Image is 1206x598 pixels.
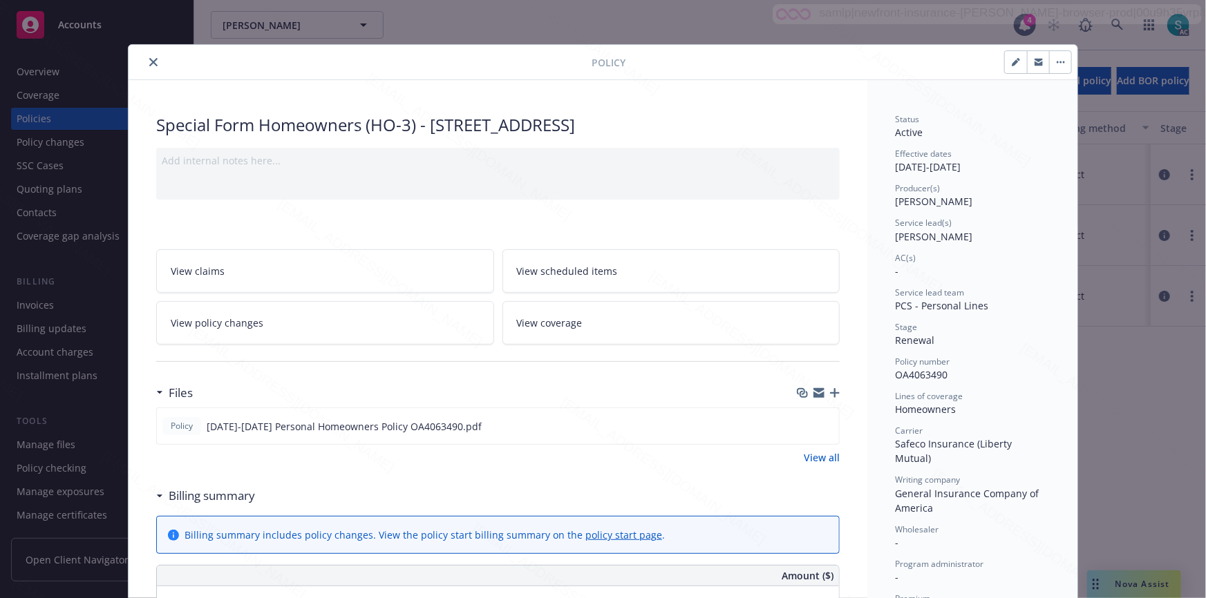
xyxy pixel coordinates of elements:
span: [DATE]-[DATE] Personal Homeowners Policy OA4063490.pdf [207,419,482,434]
span: [PERSON_NAME] [895,230,972,243]
span: Carrier [895,425,923,436]
span: [PERSON_NAME] [895,195,972,208]
div: Billing summary includes policy changes. View the policy start billing summary on the . [185,528,665,542]
button: preview file [821,419,833,434]
div: Homeowners [895,402,1050,416]
span: Effective dates [895,148,952,160]
div: Add internal notes here... [162,153,834,168]
span: Writing company [895,474,960,485]
span: Service lead team [895,287,964,298]
span: PCS - Personal Lines [895,299,988,312]
span: Wholesaler [895,523,939,535]
div: Special Form Homeowners (HO-3) - [STREET_ADDRESS] [156,113,840,137]
div: Billing summary [156,487,255,505]
span: Safeco Insurance (Liberty Mutual) [895,437,1015,465]
span: - [895,536,898,549]
a: View coverage [502,301,840,345]
a: View policy changes [156,301,494,345]
button: download file [799,419,810,434]
span: Amount ($) [782,568,833,583]
span: Renewal [895,334,934,347]
a: policy start page [585,528,662,541]
span: View scheduled items [517,264,618,278]
span: Stage [895,321,917,333]
span: View coverage [517,316,583,330]
a: View all [804,450,840,465]
span: - [895,264,898,278]
span: Program administrator [895,558,983,570]
span: Policy number [895,356,950,367]
span: Status [895,113,919,125]
span: Service lead(s) [895,217,952,229]
h3: Billing summary [169,487,255,505]
div: [DATE] - [DATE] [895,148,1050,174]
span: AC(s) [895,252,916,264]
span: Active [895,126,923,139]
div: Files [156,384,193,402]
a: View claims [156,249,494,293]
span: View policy changes [171,316,263,330]
span: OA4063490 [895,368,948,381]
a: View scheduled items [502,249,840,293]
span: Policy [592,55,625,70]
span: - [895,570,898,583]
h3: Files [169,384,193,402]
span: General Insurance Company of America [895,487,1042,514]
span: Producer(s) [895,182,940,194]
span: Policy [168,420,196,432]
button: close [145,54,162,70]
span: View claims [171,264,225,278]
span: Lines of coverage [895,390,963,402]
